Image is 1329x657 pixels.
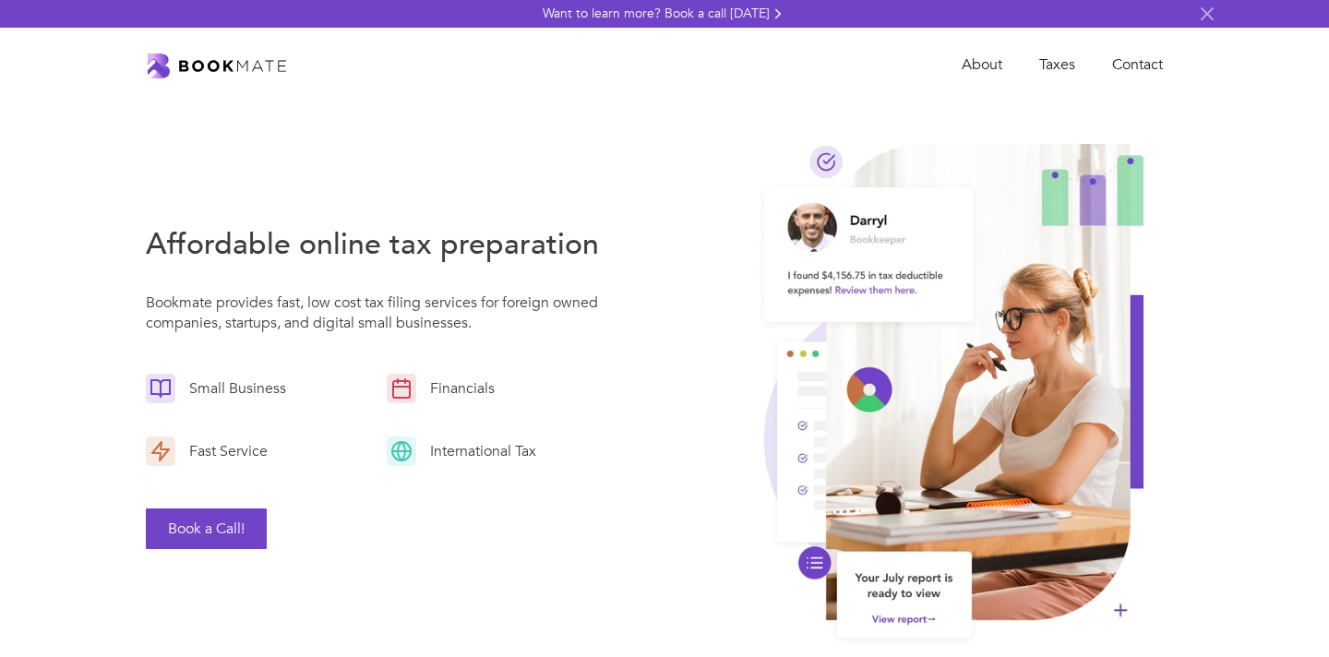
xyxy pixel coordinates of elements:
[416,378,499,399] div: Financials
[1094,46,1181,84] a: Contact
[146,508,267,549] button: Book a Call!
[416,441,541,461] div: International Tax
[146,224,613,265] h3: Affordable online tax preparation
[1021,46,1094,84] a: Taxes
[943,46,1021,84] a: About
[543,5,786,23] a: Want to learn more? Book a call [DATE]
[148,52,286,79] a: home
[175,378,291,399] div: Small Business
[543,5,770,23] div: Want to learn more? Book a call [DATE]
[146,293,613,342] p: Bookmate provides fast, low cost tax filing services for foreign owned companies, startups, and d...
[175,441,272,461] div: Fast Service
